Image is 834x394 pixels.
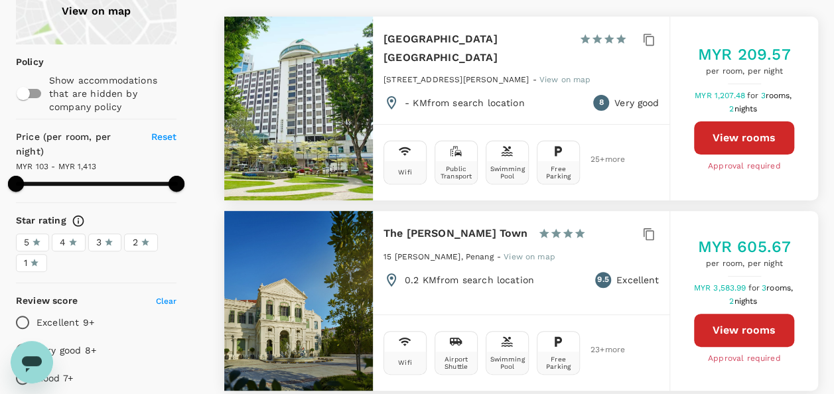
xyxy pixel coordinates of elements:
p: Very good [614,96,659,109]
a: View on map [504,251,555,261]
span: MYR 3,583.99 [693,283,748,293]
span: 9.5 [597,273,608,287]
h6: Star rating [16,214,66,228]
p: Show accommodations that are hidden by company policy [49,74,176,113]
span: per room, per night [697,257,791,271]
span: 15 [PERSON_NAME], Penang [383,252,494,261]
button: View rooms [694,121,794,155]
span: 1 [24,256,27,270]
p: Policy [16,55,25,68]
span: nights [734,296,757,306]
div: Wifi [398,168,412,176]
p: Good 7+ [36,371,73,385]
svg: Star ratings are awarded to properties to represent the quality of services, facilities, and amen... [72,214,85,228]
span: 2 [729,104,759,113]
h5: MYR 209.57 [698,44,791,65]
span: Clear [156,296,177,306]
span: nights [734,104,757,113]
span: rooms, [765,91,792,100]
span: Approval required [708,352,781,365]
span: 4 [60,235,66,249]
button: View rooms [694,314,794,347]
h6: Price (per room, per night) [16,130,137,159]
span: [STREET_ADDRESS][PERSON_NAME] [383,75,529,84]
span: for [747,91,760,100]
h5: MYR 605.67 [697,236,791,257]
span: Approval required [708,160,781,173]
span: View on map [539,75,591,84]
div: Swimming Pool [489,356,525,370]
div: Airport Shuttle [438,356,474,370]
span: 23 + more [591,346,610,354]
p: Excellent [616,273,659,287]
p: Excellent 9+ [36,316,94,329]
span: for [748,283,761,293]
span: per room, per night [698,65,791,78]
span: 2 [132,235,137,249]
span: View on map [504,252,555,261]
span: Reset [151,131,177,142]
div: Free Parking [540,356,577,370]
span: 25 + more [591,155,610,164]
span: rooms, [766,283,793,293]
span: MYR 103 - MYR 1,413 [16,162,96,171]
span: - [497,252,504,261]
h6: The [PERSON_NAME] Town [383,224,527,243]
span: MYR 1,207.48 [695,91,747,100]
span: 3 [96,235,102,249]
div: Swimming Pool [489,165,525,180]
span: 5 [24,235,29,249]
iframe: Button to launch messaging window [11,341,53,383]
span: 3 [760,91,794,100]
a: View on map [539,74,591,84]
span: - [532,75,539,84]
h6: [GEOGRAPHIC_DATA] [GEOGRAPHIC_DATA] [383,30,569,67]
h6: Review score [16,294,78,308]
p: Very good 8+ [36,344,96,357]
span: 8 [598,96,603,109]
div: Wifi [398,359,412,366]
span: 2 [729,296,759,306]
p: - KM from search location [405,96,525,109]
div: Public Transport [438,165,474,180]
span: 3 [762,283,795,293]
div: Free Parking [540,165,577,180]
p: 0.2 KM from search location [405,273,534,287]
